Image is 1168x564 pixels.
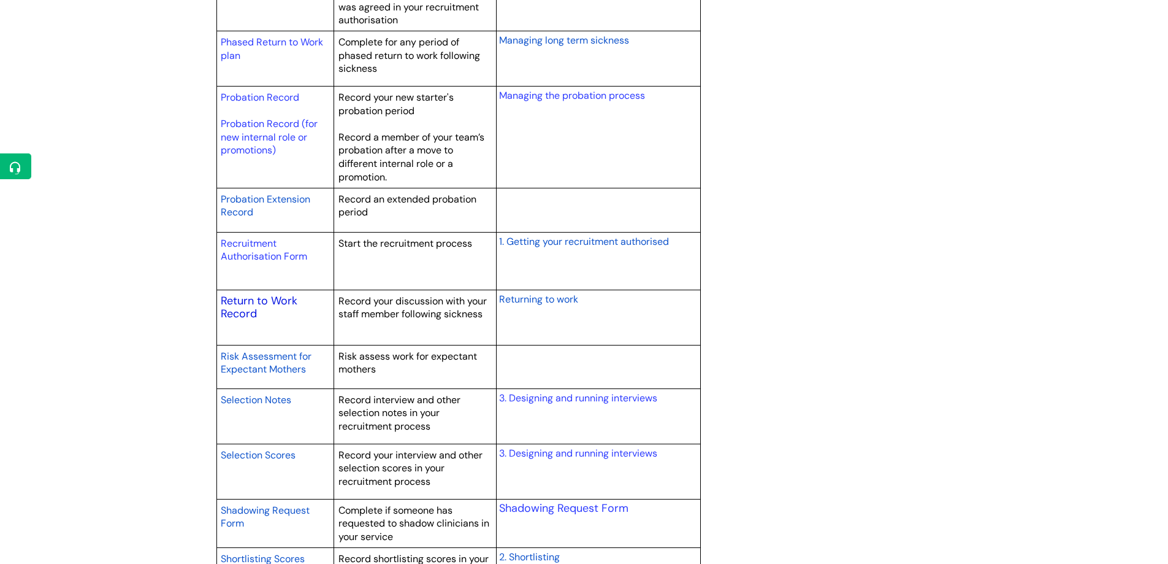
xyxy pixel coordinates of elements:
[499,89,645,102] a: Managing the probation process
[221,191,310,220] a: Probation Extension Record
[221,36,323,62] a: Phased Return to Work plan
[221,91,299,104] a: Probation Record
[338,91,454,117] span: Record your new starter's probation period
[499,550,560,563] span: 2. Shortlisting
[499,235,669,248] span: 1. Getting your recruitment authorised
[221,237,307,263] a: Recruitment Authorisation Form
[221,193,310,219] span: Probation Extension Record
[338,36,480,75] span: Complete for any period of phased return to work following sickness
[499,392,657,404] a: 3. Designing and running interviews
[338,350,477,376] span: Risk assess work for expectant mothers
[221,504,310,530] span: Shadowing Request Form
[338,393,460,433] span: Record interview and other selection notes in your recruitment process
[221,392,291,407] a: Selection Notes
[499,293,578,306] span: Returning to work
[338,449,483,488] span: Record your interview and other selection scores in your recruitment process
[338,131,484,183] span: Record a member of your team’s probation after a move to different internal role or a promotion.
[499,447,657,460] a: 3. Designing and running interviews
[338,237,472,250] span: Start the recruitment process
[221,117,318,156] a: Probation Record (for new internal role or promotions)
[499,501,628,516] a: Shadowing Request Form
[499,549,560,564] a: 2. Shortlisting
[221,393,291,406] span: Selection Notes
[338,193,476,219] span: Record an extended probation period
[499,234,669,249] a: 1. Getting your recruitment authorised
[221,350,311,376] span: Risk Assessment for Expectant Mothers
[338,295,487,321] span: Record your discussion with your staff member following sickness
[499,292,578,306] a: Returning to work
[499,34,629,47] span: Managing long term sickness
[338,504,489,543] span: Complete if someone has requested to shadow clinicians in your service
[499,33,629,47] a: Managing long term sickness
[221,503,310,531] a: Shadowing Request Form
[221,293,297,322] a: Return to Work Record
[221,447,296,462] a: Selection Scores
[221,349,311,377] a: Risk Assessment for Expectant Mothers
[221,449,296,462] span: Selection Scores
